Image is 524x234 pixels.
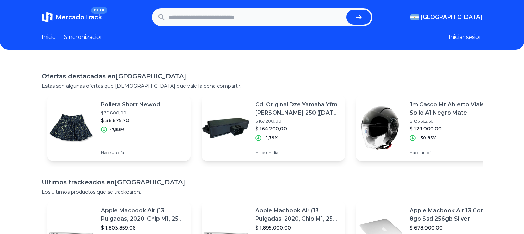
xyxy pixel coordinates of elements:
p: Hace un día [255,150,339,156]
button: Iniciar sesion [449,33,483,41]
p: -30,85% [419,135,437,141]
a: Inicio [42,33,56,41]
img: Featured image [47,104,95,152]
img: Argentina [410,14,419,20]
p: $ 164.200,00 [255,125,339,132]
span: MercadoTrack [55,13,102,21]
p: $ 167.200,00 [255,118,339,124]
img: Featured image [356,104,404,152]
p: Cdi Original Dze Yamaha Yfm [PERSON_NAME] 250 ([DATE] - [DATE]) [255,100,339,117]
h1: Ofertas destacadas en [GEOGRAPHIC_DATA] [42,72,483,81]
span: BETA [91,7,107,14]
p: $ 1.895.000,00 [255,224,339,231]
p: Pollera Short Newod [101,100,160,109]
p: Apple Macbook Air (13 Pulgadas, 2020, Chip M1, 256 Gb De Ssd, 8 Gb De Ram) - Plata [101,206,185,223]
img: MercadoTrack [42,12,53,23]
p: $ 36.675,70 [101,117,160,124]
p: Hace un día [101,150,160,156]
p: Apple Macbook Air (13 Pulgadas, 2020, Chip M1, 256 Gb De Ssd, 8 Gb De Ram) - Plata [255,206,339,223]
a: Featured imagePollera Short Newod$ 39.800,00$ 36.675,70-7,85%Hace un día [47,95,191,161]
p: Hace un día [410,150,494,156]
a: Featured imageJm Casco Mt Abierto Viale Sv Solid A1 Negro Mate$ 186.562,50$ 129.000,00-30,85%Hace... [356,95,499,161]
p: Apple Macbook Air 13 Core I5 8gb Ssd 256gb Silver [410,206,494,223]
p: $ 39.800,00 [101,110,160,116]
a: Sincronizacion [64,33,104,41]
p: Jm Casco Mt Abierto Viale Sv Solid A1 Negro Mate [410,100,494,117]
p: Los ultimos productos que se trackearon. [42,189,483,195]
h1: Ultimos trackeados en [GEOGRAPHIC_DATA] [42,178,483,187]
a: Featured imageCdi Original Dze Yamaha Yfm [PERSON_NAME] 250 ([DATE] - [DATE])$ 167.200,00$ 164.20... [202,95,345,161]
a: MercadoTrackBETA [42,12,102,23]
p: $ 186.562,50 [410,118,494,124]
p: $ 129.000,00 [410,125,494,132]
img: Featured image [202,104,250,152]
p: Estas son algunas ofertas que [DEMOGRAPHIC_DATA] que vale la pena compartir. [42,83,483,89]
p: $ 1.803.859,06 [101,224,185,231]
p: -1,79% [264,135,278,141]
span: [GEOGRAPHIC_DATA] [421,13,483,21]
button: [GEOGRAPHIC_DATA] [410,13,483,21]
p: $ 678.000,00 [410,224,494,231]
p: -7,85% [110,127,125,132]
